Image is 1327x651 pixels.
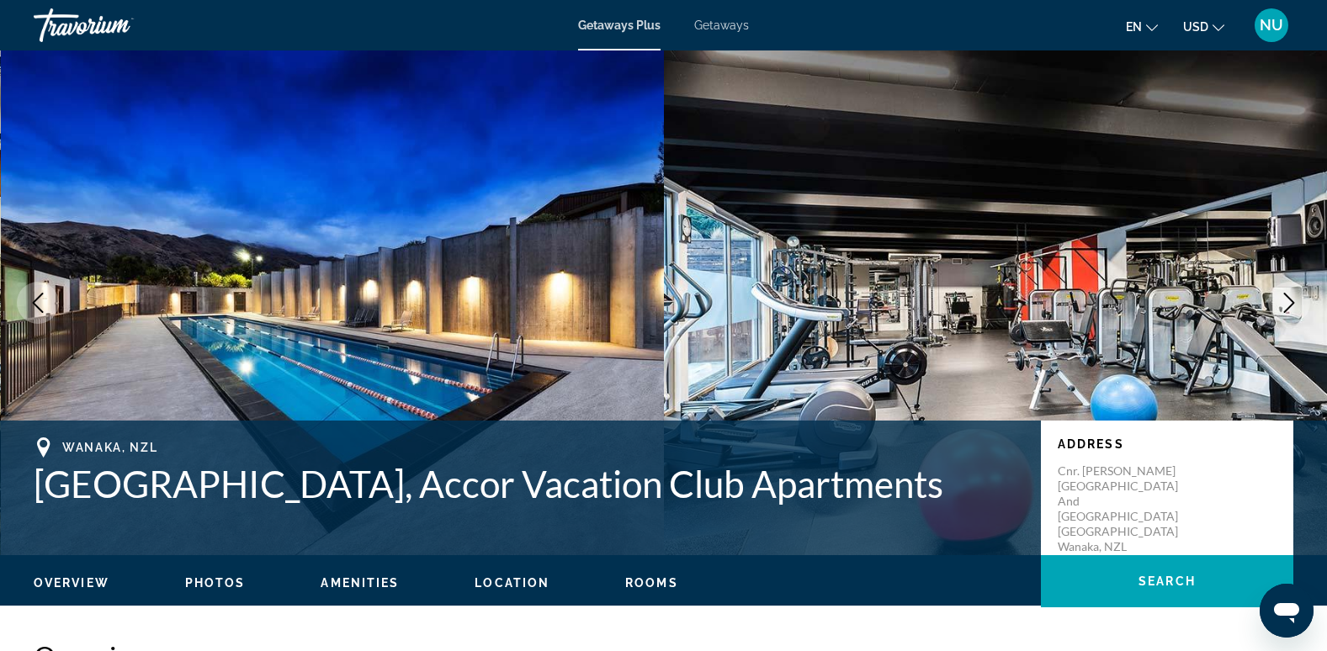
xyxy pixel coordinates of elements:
[625,575,678,590] button: Rooms
[1183,14,1224,39] button: Change currency
[1183,20,1208,34] span: USD
[1260,17,1283,34] span: NU
[1058,437,1277,451] p: Address
[34,462,1024,505] h1: [GEOGRAPHIC_DATA], Accor Vacation Club Apartments
[475,576,549,590] span: Location
[694,19,749,32] a: Getaways
[62,441,157,454] span: Wanaka, NZL
[1268,282,1310,324] button: Next image
[17,282,59,324] button: Previous image
[625,576,678,590] span: Rooms
[1260,584,1314,638] iframe: Button to launch messaging window
[1058,463,1192,554] p: Cnr. [PERSON_NAME][GEOGRAPHIC_DATA] and [GEOGRAPHIC_DATA] [GEOGRAPHIC_DATA] Wanaka, NZL
[1250,8,1293,43] button: User Menu
[1126,14,1158,39] button: Change language
[34,3,202,47] a: Travorium
[1041,555,1293,607] button: Search
[321,575,399,590] button: Amenities
[1126,20,1142,34] span: en
[578,19,661,32] a: Getaways Plus
[185,576,246,590] span: Photos
[321,576,399,590] span: Amenities
[34,576,109,590] span: Overview
[185,575,246,590] button: Photos
[475,575,549,590] button: Location
[34,575,109,590] button: Overview
[1139,574,1196,588] span: Search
